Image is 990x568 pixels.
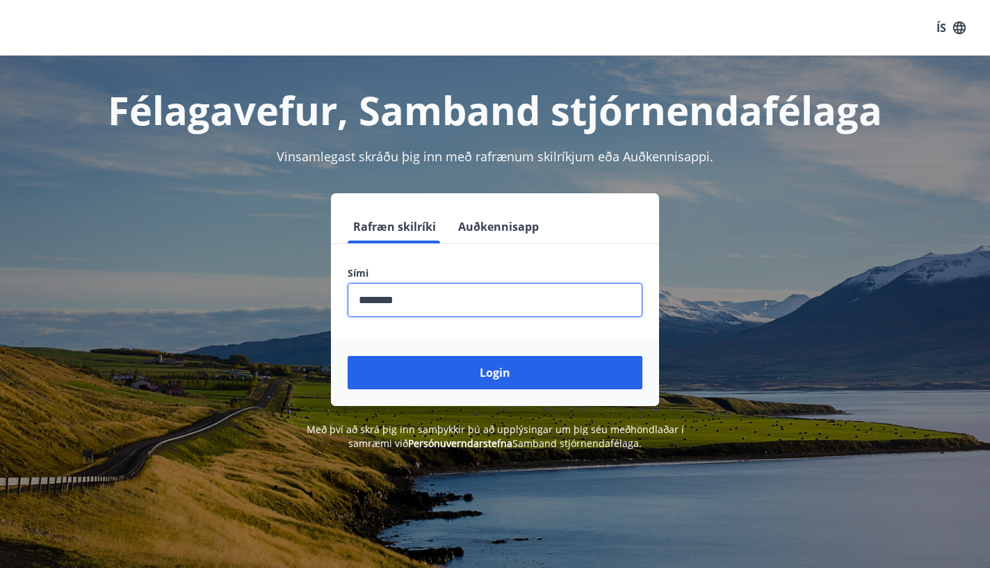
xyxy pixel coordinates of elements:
button: ÍS [929,15,973,40]
button: Auðkennisapp [453,210,544,243]
button: Login [348,356,642,389]
button: Rafræn skilríki [348,210,441,243]
h1: Félagavefur, Samband stjórnendafélaga [17,83,973,136]
span: Vinsamlegast skráðu þig inn með rafrænum skilríkjum eða Auðkennisappi. [277,148,713,165]
a: Persónuverndarstefna [408,437,512,450]
span: Með því að skrá þig inn samþykkir þú að upplýsingar um þig séu meðhöndlaðar í samræmi við Samband... [307,423,684,450]
label: Sími [348,266,642,280]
